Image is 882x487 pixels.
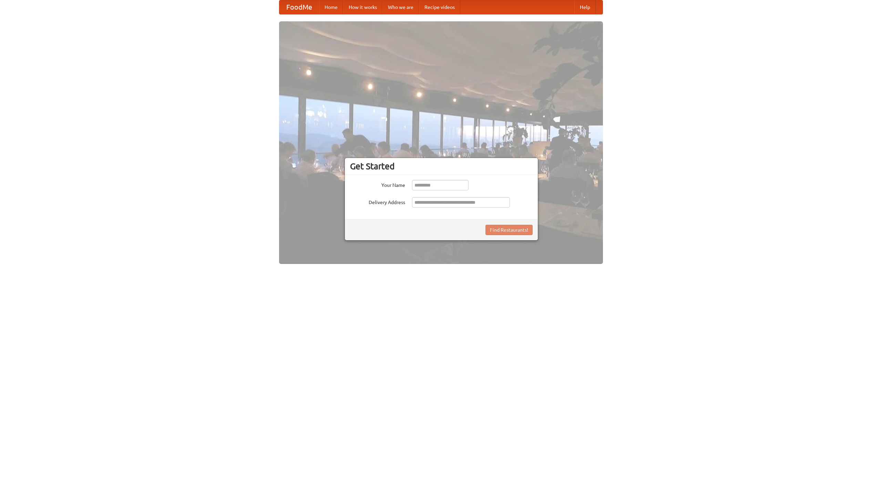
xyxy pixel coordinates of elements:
a: How it works [343,0,382,14]
a: Recipe videos [419,0,460,14]
a: Home [319,0,343,14]
button: Find Restaurants! [485,225,533,235]
a: FoodMe [279,0,319,14]
h3: Get Started [350,161,533,171]
a: Help [574,0,596,14]
a: Who we are [382,0,419,14]
label: Delivery Address [350,197,405,206]
label: Your Name [350,180,405,189]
